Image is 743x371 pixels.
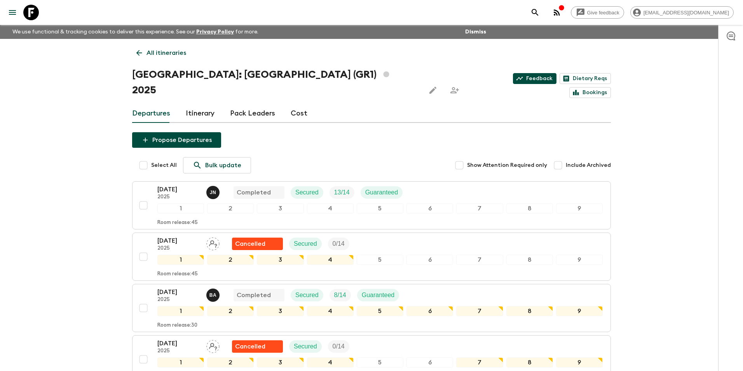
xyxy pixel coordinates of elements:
span: Byron Anderson [206,291,221,297]
div: Trip Fill [328,340,349,353]
div: Trip Fill [330,289,351,301]
div: 2 [207,255,254,265]
a: Itinerary [186,104,215,123]
button: Dismiss [463,26,488,37]
h1: [GEOGRAPHIC_DATA]: [GEOGRAPHIC_DATA] (GR1) 2025 [132,67,419,98]
button: [DATE]2025Janita NurmiCompletedSecuredTrip FillGuaranteed123456789Room release:45 [132,181,611,229]
a: Dietary Reqs [560,73,611,84]
a: Privacy Policy [196,29,234,35]
p: Secured [295,188,319,197]
div: Trip Fill [328,238,349,250]
div: 3 [257,306,303,316]
div: 8 [506,306,553,316]
a: All itineraries [132,45,190,61]
div: 8 [506,255,553,265]
p: 2025 [157,194,200,200]
p: We use functional & tracking cookies to deliver this experience. See our for more. [9,25,262,39]
p: 2025 [157,297,200,303]
div: 9 [556,203,603,213]
div: 2 [207,203,254,213]
div: 9 [556,255,603,265]
div: 1 [157,255,204,265]
div: 7 [456,203,503,213]
p: Secured [294,342,317,351]
p: [DATE] [157,287,200,297]
div: Secured [291,289,323,301]
button: Edit this itinerary [425,82,441,98]
p: Secured [294,239,317,248]
a: Cost [291,104,307,123]
button: [DATE]2025Byron AndersonCompletedSecuredTrip FillGuaranteed123456789Room release:30 [132,284,611,332]
div: 2 [207,306,254,316]
div: 8 [506,203,553,213]
p: 0 / 14 [333,342,345,351]
p: 2025 [157,245,200,252]
p: Cancelled [235,342,265,351]
div: [EMAIL_ADDRESS][DOMAIN_NAME] [630,6,734,19]
div: 1 [157,203,204,213]
p: Completed [237,188,271,197]
div: 4 [307,357,354,367]
div: 3 [257,203,303,213]
div: 6 [406,357,453,367]
button: search adventures [527,5,543,20]
div: Flash Pack cancellation [232,340,283,353]
p: [DATE] [157,236,200,245]
p: Room release: 45 [157,271,198,277]
div: 2 [207,357,254,367]
div: 9 [556,306,603,316]
p: Bulk update [205,161,241,170]
a: Departures [132,104,170,123]
div: Trip Fill [330,186,354,199]
span: Janita Nurmi [206,188,221,194]
div: 3 [257,255,303,265]
div: 6 [406,306,453,316]
span: Select All [151,161,177,169]
span: Include Archived [566,161,611,169]
p: [DATE] [157,339,200,348]
div: 4 [307,255,354,265]
div: 4 [307,203,354,213]
div: 7 [456,357,503,367]
p: Cancelled [235,239,265,248]
div: 5 [357,357,403,367]
p: 0 / 14 [333,239,345,248]
div: 6 [406,203,453,213]
p: [DATE] [157,185,200,194]
p: Completed [237,290,271,300]
p: 13 / 14 [334,188,350,197]
div: 6 [406,255,453,265]
div: 7 [456,255,503,265]
a: Give feedback [571,6,624,19]
div: 3 [257,357,303,367]
span: Give feedback [583,10,624,16]
a: Feedback [513,73,556,84]
p: Room release: 45 [157,220,198,226]
a: Bulk update [183,157,251,173]
span: Share this itinerary [447,82,462,98]
button: menu [5,5,20,20]
a: Pack Leaders [230,104,275,123]
button: Propose Departures [132,132,221,148]
div: Flash Pack cancellation [232,238,283,250]
span: Show Attention Required only [467,161,547,169]
p: Guaranteed [365,188,398,197]
p: Room release: 30 [157,322,197,329]
span: [EMAIL_ADDRESS][DOMAIN_NAME] [639,10,733,16]
div: 4 [307,306,354,316]
div: Secured [291,186,323,199]
div: Secured [289,340,322,353]
div: 1 [157,306,204,316]
div: Secured [289,238,322,250]
div: 1 [157,357,204,367]
div: 9 [556,357,603,367]
div: 7 [456,306,503,316]
span: Assign pack leader [206,342,220,348]
a: Bookings [569,87,611,98]
div: 5 [357,255,403,265]
button: [DATE]2025Assign pack leaderFlash Pack cancellationSecuredTrip Fill123456789Room release:45 [132,233,611,281]
p: 2025 [157,348,200,354]
p: Guaranteed [362,290,395,300]
p: 8 / 14 [334,290,346,300]
div: 8 [506,357,553,367]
